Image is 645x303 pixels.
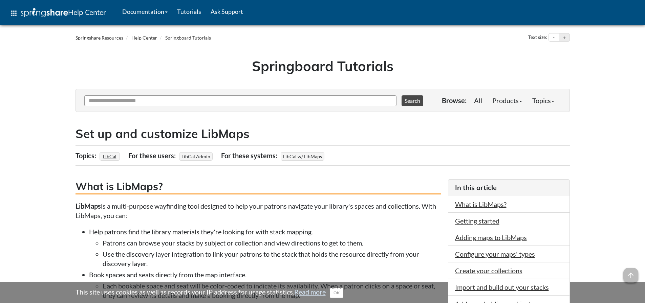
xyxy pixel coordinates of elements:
button: Search [402,95,423,106]
p: Browse: [442,96,467,105]
img: Springshare [21,8,68,17]
li: Each bookable space and seat will be color-coded to indicate its availability. When a patron clic... [103,281,441,300]
div: This site uses cookies as well as records your IP address for usage statistics. [69,287,577,298]
div: For these users: [128,149,177,162]
a: Getting started [455,217,499,225]
span: Help Center [68,8,106,17]
p: ​​​​​​is a multi-purpose wayfinding tool designed to help your patrons navigate your library's sp... [76,201,441,220]
a: LibCal [102,151,117,161]
span: LibCal Admin [179,152,213,161]
span: LibCal w/ LibMaps [281,152,324,161]
a: Topics [527,94,559,107]
li: Patrons can browse your stacks by subject or collection and view directions to get to them. [103,238,441,248]
a: Tutorials [172,3,206,20]
h3: What is LibMaps? [76,179,441,194]
a: All [469,94,487,107]
span: apps [10,9,18,17]
a: Ask Support [206,3,248,20]
a: Import and build out your stacks [455,283,549,291]
a: Springshare Resources [76,35,123,41]
h2: Set up and customize LibMaps [76,125,570,142]
a: Springboard Tutorials [165,35,211,41]
a: Documentation [117,3,172,20]
span: arrow_upward [623,268,638,283]
li: Use the discovery layer integration to link your patrons to the stack that holds the resource dir... [103,249,441,268]
a: Configure your maps' types [455,250,535,258]
h1: Springboard Tutorials [81,56,565,75]
li: Book spaces and seats directly from the map interface. [89,270,441,300]
a: Help Center [131,35,157,41]
a: What is LibMaps? [455,200,507,208]
h3: In this article [455,183,563,192]
button: Increase text size [559,33,569,42]
li: Help patrons find the library materials they're looking for with stack mapping. [89,227,441,268]
a: Adding maps to LibMaps [455,233,527,241]
div: For these systems: [221,149,279,162]
a: Create your collections [455,266,522,275]
button: Decrease text size [549,33,559,42]
div: Topics: [76,149,98,162]
a: arrow_upward [623,269,638,277]
strong: LibMaps [76,202,101,210]
a: apps Help Center [5,3,111,23]
div: Text size: [527,33,549,42]
a: Products [487,94,527,107]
